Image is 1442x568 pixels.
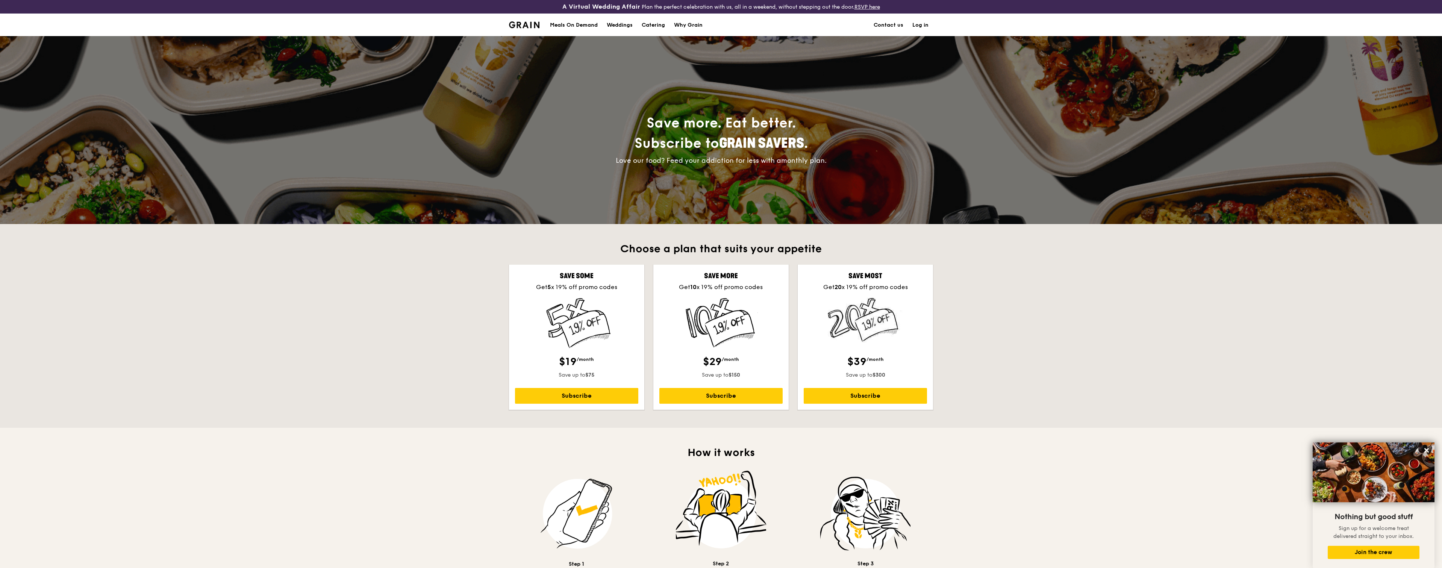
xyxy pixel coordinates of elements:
div: Step 3 [802,560,929,568]
a: Subscribe [804,388,927,404]
div: Step 1 [513,560,640,568]
img: Grain Savers Step Two [676,468,766,559]
span: $19 [559,355,577,368]
strong: 20 [835,283,842,291]
div: Save up to [659,371,783,379]
img: Grain Savers Step Three [820,468,910,559]
a: Why Grain [669,14,707,36]
span: $29 [703,355,722,368]
img: DSC07876-Edit02-Large.jpeg [1313,442,1434,502]
span: monthly plan. [781,156,827,165]
img: Grain [509,21,539,28]
a: Catering [637,14,669,36]
a: Subscribe [515,388,638,404]
div: Step 2 [658,560,784,568]
a: Subscribe [659,388,783,404]
div: Weddings [607,14,633,36]
div: Plan the perfect celebration with us, all in a weekend, without stepping out the door. [504,3,938,11]
h3: A Virtual Wedding Affair [562,3,640,11]
strong: $150 [729,372,740,378]
span: Sign up for a welcome treat delivered straight to your inbox. [1333,525,1414,539]
div: Meals On Demand [550,14,598,36]
span: /month [722,357,739,362]
span: $39 [847,355,866,368]
a: Contact us [869,14,908,36]
span: Nothing but good stuff [1334,512,1413,521]
a: RSVP here [854,4,880,10]
div: Catering [642,14,665,36]
strong: 10 [690,283,697,291]
span: How it works [688,446,755,459]
span: Love our food? Feed your addiction for less with a [616,156,827,165]
span: Choose a plan that suits your appetite [620,242,822,255]
div: Save up to [804,371,927,379]
span: /month [866,357,884,362]
span: Save more. Eat better. [635,115,808,151]
a: Log in [908,14,933,36]
a: GrainGrain [509,13,539,36]
span: Grain Savers [719,135,804,151]
div: Save some [515,271,638,281]
button: Join the crew [1328,546,1419,559]
img: Grain Savers Step One [532,468,622,559]
img: Save 20 Times [828,298,903,342]
strong: $75 [585,372,594,378]
div: Save more [659,271,783,281]
img: Save 10 Times [684,298,758,348]
span: /month [577,357,594,362]
div: Why Grain [674,14,703,36]
img: Save 5 times [539,298,613,349]
strong: $300 [872,372,885,378]
div: Get x 19% off promo codes [804,283,927,292]
div: Save up to [515,371,638,379]
div: Save most [804,271,927,281]
strong: 5 [547,283,551,291]
div: Get x 19% off promo codes [659,283,783,292]
a: Weddings [602,14,637,36]
button: Close [1421,444,1433,456]
div: Get x 19% off promo codes [515,283,638,292]
span: Subscribe to . [635,135,808,151]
